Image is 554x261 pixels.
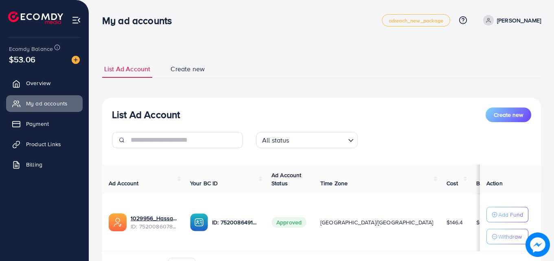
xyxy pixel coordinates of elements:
span: Your BC ID [190,179,218,187]
img: logo [8,11,63,24]
a: adreach_new_package [382,14,450,26]
span: adreach_new_package [389,18,443,23]
span: Approved [272,217,307,228]
a: [PERSON_NAME] [480,15,541,26]
span: Action [486,179,503,187]
span: Create new [171,64,205,74]
button: Add Fund [486,207,528,222]
a: 1029956_Hassam_1750906624197 [131,214,177,222]
div: Search for option [256,132,358,148]
img: image [72,56,80,64]
img: ic-ba-acc.ded83a64.svg [190,213,208,231]
span: Product Links [26,140,61,148]
span: Ad Account Status [272,171,302,187]
span: Ad Account [109,179,139,187]
p: [PERSON_NAME] [497,15,541,25]
span: $53.06 [9,53,35,65]
a: Overview [6,75,83,91]
span: Time Zone [320,179,348,187]
a: Billing [6,156,83,173]
span: ID: 7520086078024515591 [131,222,177,230]
span: All status [261,134,291,146]
input: Search for option [292,133,345,146]
span: Cost [447,179,458,187]
button: Create new [486,107,531,122]
button: Withdraw [486,229,528,244]
div: <span class='underline'>1029956_Hassam_1750906624197</span></br>7520086078024515591 [131,214,177,231]
p: Add Fund [498,210,523,219]
span: List Ad Account [104,64,150,74]
img: ic-ads-acc.e4c84228.svg [109,213,127,231]
span: Ecomdy Balance [9,45,53,53]
span: [GEOGRAPHIC_DATA]/[GEOGRAPHIC_DATA] [320,218,434,226]
img: menu [72,15,81,25]
a: My ad accounts [6,95,83,112]
p: Withdraw [498,232,522,241]
a: Product Links [6,136,83,152]
span: Overview [26,79,50,87]
a: Payment [6,116,83,132]
h3: My ad accounts [102,15,178,26]
span: Payment [26,120,49,128]
span: My ad accounts [26,99,68,107]
span: Billing [26,160,42,169]
p: ID: 7520086491469692945 [212,217,258,227]
img: image [526,232,550,257]
span: $146.4 [447,218,463,226]
span: Create new [494,111,523,119]
h3: List Ad Account [112,109,180,121]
